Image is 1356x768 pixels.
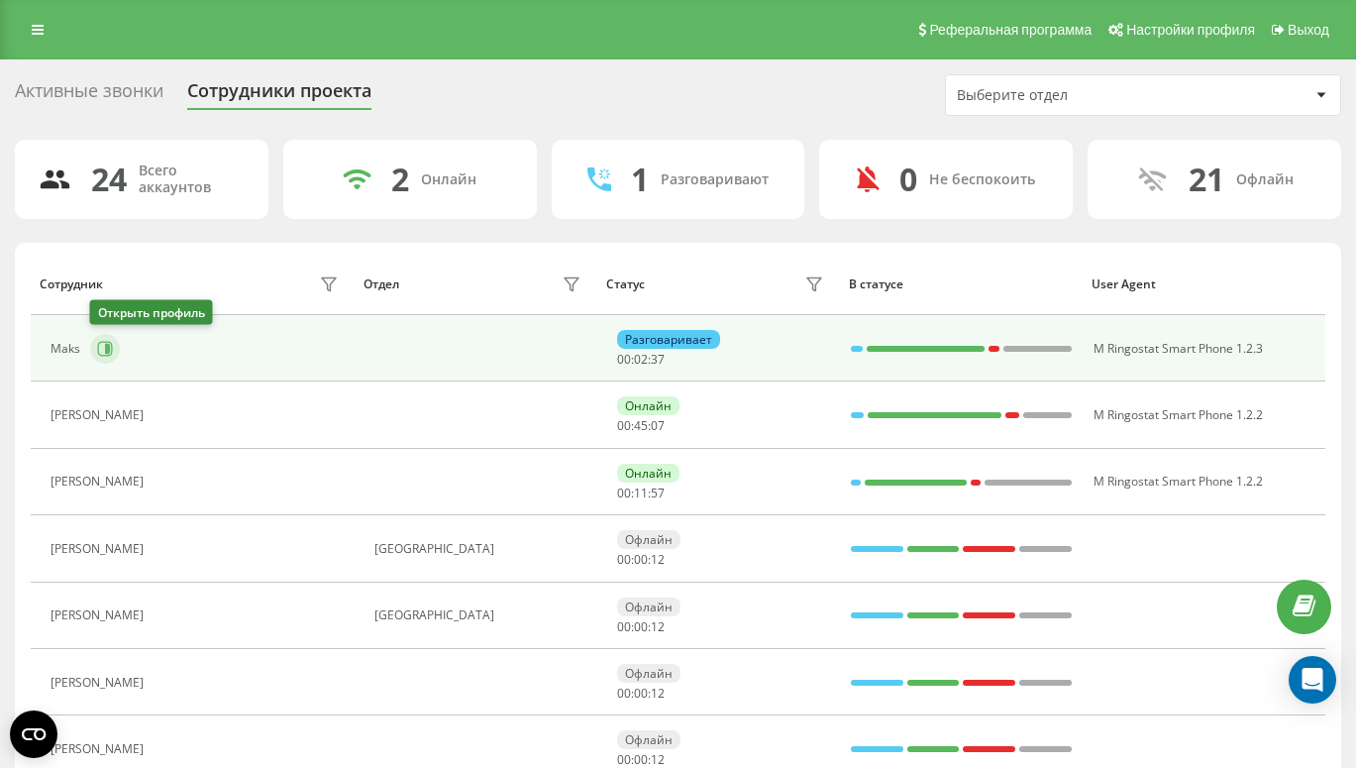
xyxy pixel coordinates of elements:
span: 00 [617,417,631,434]
div: Open Intercom Messenger [1289,656,1336,704]
span: 12 [651,618,665,635]
span: 00 [634,618,648,635]
span: 57 [651,485,665,501]
span: M Ringostat Smart Phone 1.2.2 [1094,406,1263,423]
div: Онлайн [617,464,679,483]
div: Разговаривает [617,330,720,349]
div: 1 [631,161,649,198]
div: Сотрудник [40,277,103,291]
span: 12 [651,551,665,568]
div: : : [617,753,665,767]
div: [GEOGRAPHIC_DATA] [374,608,586,622]
span: 00 [617,551,631,568]
div: Офлайн [617,530,680,549]
div: Maks [51,342,85,356]
button: Open CMP widget [10,711,57,758]
span: Настройки профиля [1126,22,1255,38]
span: M Ringostat Smart Phone 1.2.3 [1094,340,1263,357]
span: 00 [617,618,631,635]
div: : : [617,620,665,634]
span: 00 [634,751,648,768]
span: Реферальная программа [929,22,1092,38]
div: [PERSON_NAME] [51,542,149,556]
div: Открыть профиль [90,300,213,325]
div: Офлайн [617,664,680,683]
div: [GEOGRAPHIC_DATA] [374,542,586,556]
div: 0 [899,161,917,198]
div: : : [617,353,665,367]
div: Офлайн [617,730,680,749]
span: 00 [617,685,631,702]
div: Разговаривают [661,171,769,188]
span: M Ringostat Smart Phone 1.2.2 [1094,473,1263,490]
span: Выход [1288,22,1329,38]
span: 00 [634,685,648,702]
div: Офлайн [1236,171,1294,188]
span: 11 [634,485,648,501]
div: Офлайн [617,598,680,616]
div: Статус [606,277,645,291]
span: 45 [634,417,648,434]
div: [PERSON_NAME] [51,408,149,422]
div: [PERSON_NAME] [51,742,149,756]
span: 00 [617,351,631,368]
div: Сотрудники проекта [187,80,371,111]
div: Онлайн [421,171,476,188]
div: [PERSON_NAME] [51,475,149,489]
div: Не беспокоить [929,171,1035,188]
div: User Agent [1092,277,1315,291]
div: Выберите отдел [957,87,1194,104]
div: [PERSON_NAME] [51,608,149,622]
div: Активные звонки [15,80,163,111]
span: 00 [617,751,631,768]
div: : : [617,553,665,567]
div: В статусе [849,277,1073,291]
div: Онлайн [617,396,679,415]
div: Отдел [364,277,399,291]
div: 2 [391,161,409,198]
div: 21 [1189,161,1224,198]
span: 07 [651,417,665,434]
div: : : [617,687,665,701]
span: 12 [651,751,665,768]
div: : : [617,419,665,433]
span: 02 [634,351,648,368]
span: 00 [634,551,648,568]
span: 00 [617,485,631,501]
div: Всего аккаунтов [139,163,245,196]
span: 12 [651,685,665,702]
div: : : [617,487,665,500]
span: 37 [651,351,665,368]
div: 24 [91,161,127,198]
div: [PERSON_NAME] [51,676,149,690]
